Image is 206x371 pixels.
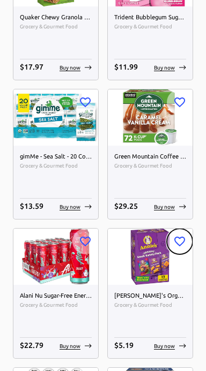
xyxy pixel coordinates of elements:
h6: Green Mountain Coffee Roasters Caramel Vanilla Cream, Single-Serve Keurig K-Cup Pods, Flavored Li... [114,152,186,162]
h6: [PERSON_NAME]'s Organic Variety Pack, Cheddar Bunnies, [PERSON_NAME] &amp; Cheddar Squares, 12 Po... [114,291,186,301]
span: Grocery & Gourmet Food [114,301,186,309]
p: Buy now [60,203,80,211]
span: $ 5.19 [114,341,134,350]
h6: gimMe - Sea Salt - 20 Count - Organic Roasted Seaweed Sheets - Keto, Vegan, Gluten Free - Great S... [20,152,92,162]
img: Green Mountain Coffee Roasters Caramel Vanilla Cream, Single-Serve Keurig K-Cup Pods, Flavored Li... [108,89,193,146]
img: gimMe - Sea Salt - 20 Count - Organic Roasted Seaweed Sheets - Keto, Vegan, Gluten Free - Great S... [13,89,98,146]
span: $ 29.25 [114,202,138,210]
h6: Quaker Chewy Granola Bars, Chewy &amp; Dipps Variety Pack, 58 Count [20,13,92,22]
span: $ 17.97 [20,63,43,71]
p: Buy now [154,203,175,211]
span: $ 13.59 [20,202,43,210]
img: Annie's Organic Variety Pack, Cheddar Bunnies, Bunny Grahams &amp; Cheddar Squares, 12 Pouches image [108,229,193,285]
span: Grocery & Gourmet Food [20,301,92,309]
h6: Trident Bubblegum Sugar Free Gum, 12 Packs of 14 Pieces (168 Total Pieces) [114,13,186,22]
p: Buy now [60,64,80,72]
img: Alani Nu Sugar-Free Energy Drink, Pre-Workout Performance, Cherry Slush, 12 oz Cans (Pack of 12) ... [13,229,98,285]
span: Grocery & Gourmet Food [114,22,186,31]
h6: Alani Nu Sugar-Free Energy Drink, Pre-Workout Performance, Cherry Slush, 12 oz Cans (Pack of 12) [20,291,92,301]
span: Grocery & Gourmet Food [20,162,92,170]
span: $ 11.99 [114,63,138,71]
span: $ 22.79 [20,341,43,350]
p: Buy now [60,342,80,350]
span: Grocery & Gourmet Food [114,162,186,170]
p: Buy now [154,342,175,350]
p: Buy now [154,64,175,72]
span: Grocery & Gourmet Food [20,22,92,31]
